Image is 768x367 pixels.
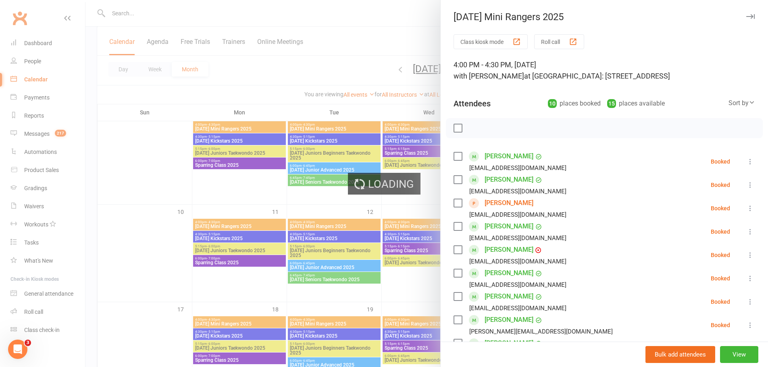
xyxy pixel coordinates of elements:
a: [PERSON_NAME] [485,150,533,163]
a: [PERSON_NAME] [485,337,533,350]
a: [PERSON_NAME] [485,290,533,303]
div: Booked [711,252,730,258]
div: Booked [711,276,730,281]
a: [PERSON_NAME] [485,243,533,256]
div: [EMAIL_ADDRESS][DOMAIN_NAME] [469,163,566,173]
div: Booked [711,229,730,234]
div: 15 [607,99,616,108]
button: View [720,346,758,363]
div: 4:00 PM - 4:30 PM, [DATE] [454,59,755,82]
div: Booked [711,159,730,164]
div: places available [607,98,665,109]
div: [EMAIL_ADDRESS][DOMAIN_NAME] [469,209,566,220]
div: Booked [711,322,730,328]
span: 3 [25,340,31,346]
a: [PERSON_NAME] [485,173,533,186]
div: Attendees [454,98,491,109]
span: with [PERSON_NAME] [454,72,524,80]
a: [PERSON_NAME] [485,267,533,280]
div: [EMAIL_ADDRESS][DOMAIN_NAME] [469,186,566,197]
a: [PERSON_NAME] [485,197,533,209]
button: Bulk add attendees [645,346,715,363]
div: Sort by [728,98,755,108]
div: [EMAIL_ADDRESS][DOMAIN_NAME] [469,233,566,243]
div: [DATE] Mini Rangers 2025 [441,11,768,23]
div: places booked [548,98,601,109]
div: [EMAIL_ADDRESS][DOMAIN_NAME] [469,256,566,267]
div: [PERSON_NAME][EMAIL_ADDRESS][DOMAIN_NAME] [469,326,613,337]
button: Roll call [534,34,584,49]
a: [PERSON_NAME] [485,220,533,233]
div: [EMAIL_ADDRESS][DOMAIN_NAME] [469,303,566,313]
div: 10 [548,99,557,108]
div: [EMAIL_ADDRESS][DOMAIN_NAME] [469,280,566,290]
div: Booked [711,299,730,305]
span: at [GEOGRAPHIC_DATA]: [STREET_ADDRESS] [524,72,670,80]
div: Booked [711,205,730,211]
iframe: Intercom live chat [8,340,27,359]
a: [PERSON_NAME] [485,313,533,326]
button: Class kiosk mode [454,34,528,49]
div: Booked [711,182,730,188]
